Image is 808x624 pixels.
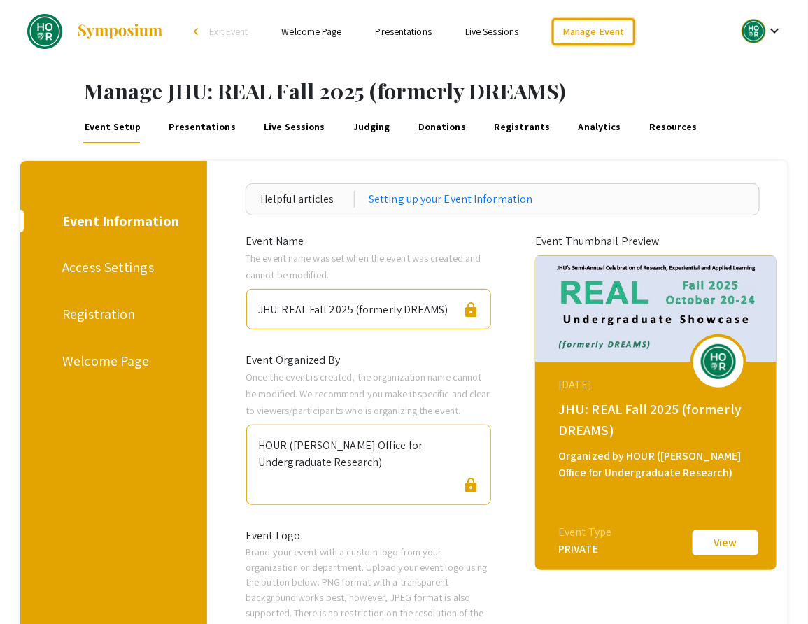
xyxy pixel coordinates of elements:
[492,110,552,143] a: Registrants
[647,110,700,143] a: Resources
[465,25,518,38] a: Live Sessions
[10,561,59,614] iframe: Chat
[258,295,448,318] div: JHU: REAL Fall 2025 (formerly DREAMS)
[535,233,737,250] div: Event Thumbnail Preview
[246,370,490,417] span: Once the event is created, the organization name cannot be modified. We recommend you make it spe...
[558,376,757,393] div: [DATE]
[766,22,783,39] mat-icon: Expand account dropdown
[235,352,502,369] div: Event Organized By
[558,524,611,541] div: Event Type
[281,25,341,38] a: Welcome Page
[558,448,757,481] div: Organized by HOUR ([PERSON_NAME] Office for Undergraduate Research)
[76,23,164,40] img: Symposium by ForagerOne
[462,302,479,318] span: lock
[727,15,798,47] button: Expand account dropdown
[369,191,532,208] a: Setting up your Event Information
[376,25,432,38] a: Presentations
[258,431,479,471] div: HOUR ([PERSON_NAME] Office for Undergraduate Research)
[10,14,164,49] a: JHU: REAL Fall 2025 (formerly DREAMS)
[167,110,238,143] a: Presentations
[62,350,159,371] div: Welcome Page
[576,110,623,143] a: Analytics
[246,251,481,281] span: The event name was set when the event was created and cannot be modified.
[462,477,479,494] span: lock
[84,78,808,104] h1: Manage JHU: REAL Fall 2025 (formerly DREAMS)
[62,211,179,232] div: Event Information
[260,191,355,208] div: Helpful articles
[194,27,202,36] div: arrow_back_ios
[697,344,739,379] img: jhu-real-fall-2025-formerly-dreams_eventLogo_e206f4_.png
[558,399,757,441] div: JHU: REAL Fall 2025 (formerly DREAMS)
[235,527,502,544] div: Event Logo
[558,541,611,558] div: PRIVATE
[62,304,159,325] div: Registration
[27,14,62,49] img: JHU: REAL Fall 2025 (formerly DREAMS)
[351,110,392,143] a: Judging
[690,528,760,558] button: View
[262,110,327,143] a: Live Sessions
[416,110,468,143] a: Donations
[83,110,143,143] a: Event Setup
[62,257,159,278] div: Access Settings
[535,255,777,362] img: jhu-real-fall-2025-formerly-dreams_eventCoverPhoto_af2ebe__thumb.jpg
[235,233,502,250] div: Event Name
[209,25,248,38] span: Exit Event
[552,18,635,45] a: Manage Event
